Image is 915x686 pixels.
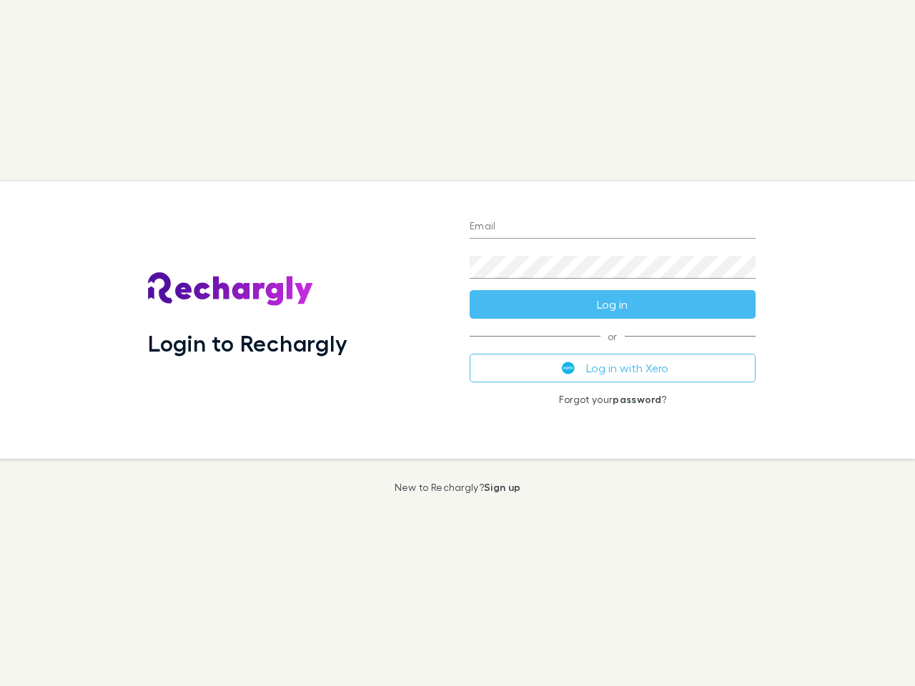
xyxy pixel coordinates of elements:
img: Xero's logo [562,362,575,374]
img: Rechargly's Logo [148,272,314,307]
p: Forgot your ? [470,394,756,405]
h1: Login to Rechargly [148,329,347,357]
a: Sign up [484,481,520,493]
a: password [613,393,661,405]
span: or [470,336,756,337]
button: Log in with Xero [470,354,756,382]
button: Log in [470,290,756,319]
p: New to Rechargly? [395,482,521,493]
